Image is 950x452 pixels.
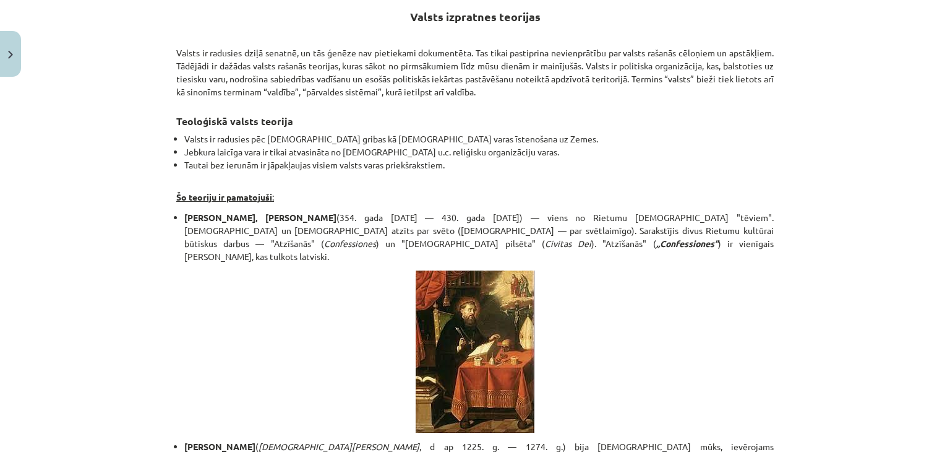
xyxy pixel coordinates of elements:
img: icon-close-lesson-0947bae3869378f0d4975bcd49f059093ad1ed9edebbc8119c70593378902aed.svg [8,51,13,59]
em: [DEMOGRAPHIC_DATA][PERSON_NAME] [259,441,419,452]
strong: [PERSON_NAME], [PERSON_NAME] [184,212,336,223]
em: „Confessiones” [656,238,718,249]
li: Jebkura laicīga vara ir tikai atvasināta no [DEMOGRAPHIC_DATA] u.c. reliģisku organizāciju varas. [184,146,774,159]
u: : [272,191,274,202]
p: (354. gada [DATE] — 430. gada [DATE]) — viens no Rietumu [DEMOGRAPHIC_DATA] "tēviem". [DEMOGRAPHI... [184,211,774,263]
strong: Teoloģiskā valsts teorija [176,115,293,128]
li: Valsts ir radusies pēc [DEMOGRAPHIC_DATA] gribas kā [DEMOGRAPHIC_DATA] varas īstenošana uz Zemes. [184,133,774,146]
p: Valsts ir radusies dziļā senatnē, un tās ģenēze nav pietiekami dokumentēta. Tas tikai pastiprina ... [176,41,774,98]
strong: Valsts izpratnes teorijas [410,9,541,24]
em: Civitas Dei [545,238,591,249]
u: Šo teoriju ir pamatojuši [176,191,272,202]
li: Tautai bez ierunām ir jāpakļaujas visiem valsts varas priekšrakstiem. [184,159,774,172]
em: Confessiones [324,238,376,249]
strong: [PERSON_NAME] [184,441,255,452]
